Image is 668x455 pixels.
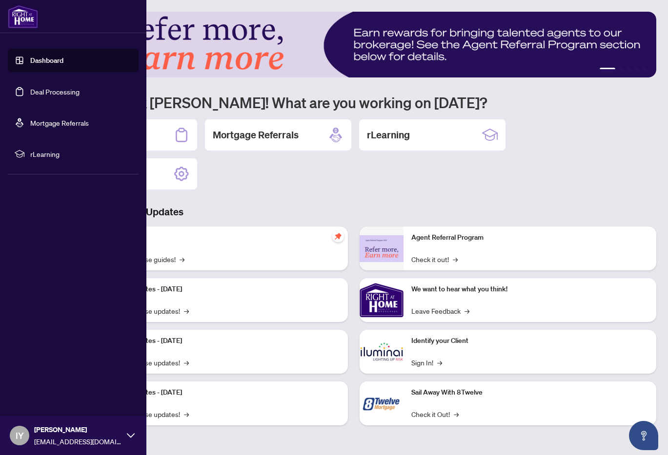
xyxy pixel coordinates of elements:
img: Slide 0 [51,12,656,77]
span: → [184,305,189,316]
span: → [454,409,459,419]
p: Platform Updates - [DATE] [102,284,340,295]
span: [PERSON_NAME] [34,424,122,435]
span: → [184,409,189,419]
span: IY [16,429,24,442]
button: Open asap [629,421,658,450]
h2: Mortgage Referrals [213,128,299,142]
span: pushpin [332,230,344,242]
a: Leave Feedback→ [411,305,469,316]
h3: Brokerage & Industry Updates [51,205,656,219]
a: Check it out!→ [411,254,458,265]
p: Self-Help [102,232,340,243]
button: 1 [600,68,615,72]
span: rLearning [30,149,132,159]
p: Sail Away With 8Twelve [411,387,649,398]
a: Mortgage Referrals [30,118,89,127]
a: Dashboard [30,56,63,65]
img: logo [8,5,38,28]
button: 5 [643,68,647,72]
p: We want to hear what you think! [411,284,649,295]
span: → [465,305,469,316]
a: Check it Out!→ [411,409,459,419]
img: Identify your Client [360,330,404,374]
a: Deal Processing [30,87,80,96]
p: Identify your Client [411,336,649,346]
p: Platform Updates - [DATE] [102,387,340,398]
a: Sign In!→ [411,357,442,368]
span: → [180,254,184,265]
button: 4 [635,68,639,72]
span: → [453,254,458,265]
h1: Welcome back [PERSON_NAME]! What are you working on [DATE]? [51,93,656,112]
span: [EMAIL_ADDRESS][DOMAIN_NAME] [34,436,122,447]
p: Agent Referral Program [411,232,649,243]
img: Agent Referral Program [360,235,404,262]
span: → [437,357,442,368]
button: 3 [627,68,631,72]
h2: rLearning [367,128,410,142]
p: Platform Updates - [DATE] [102,336,340,346]
img: Sail Away With 8Twelve [360,381,404,425]
span: → [184,357,189,368]
img: We want to hear what you think! [360,278,404,322]
button: 2 [619,68,623,72]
